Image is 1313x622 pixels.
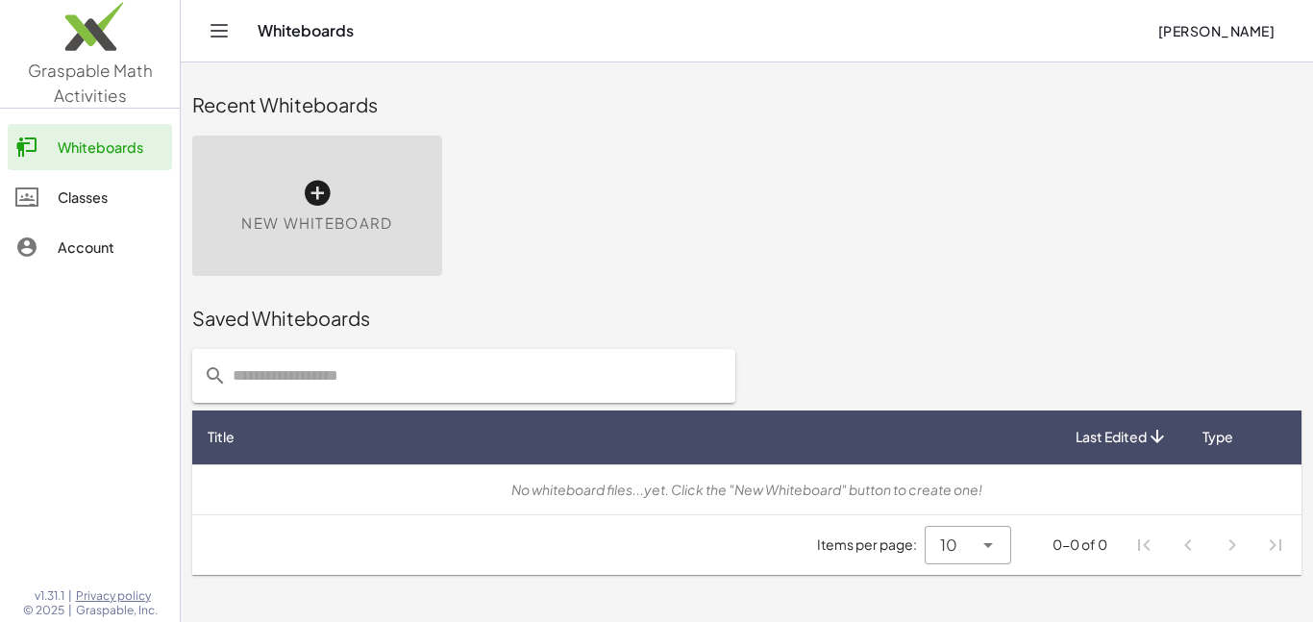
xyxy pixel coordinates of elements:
[1053,535,1107,555] div: 0-0 of 0
[817,535,925,555] span: Items per page:
[192,305,1301,332] div: Saved Whiteboards
[1202,427,1233,447] span: Type
[192,91,1301,118] div: Recent Whiteboards
[28,60,153,106] span: Graspable Math Activities
[241,212,392,235] span: New Whiteboard
[204,15,235,46] button: Toggle navigation
[208,480,1286,500] div: No whiteboard files...yet. Click the "New Whiteboard" button to create one!
[1142,13,1290,48] button: [PERSON_NAME]
[8,124,172,170] a: Whiteboards
[1157,22,1275,39] span: [PERSON_NAME]
[35,588,64,604] span: v1.31.1
[58,186,164,209] div: Classes
[23,603,64,618] span: © 2025
[8,224,172,270] a: Account
[204,364,227,387] i: prepended action
[76,603,158,618] span: Graspable, Inc.
[76,588,158,604] a: Privacy policy
[940,534,957,557] span: 10
[58,136,164,159] div: Whiteboards
[208,427,235,447] span: Title
[68,588,72,604] span: |
[58,236,164,259] div: Account
[1123,523,1298,567] nav: Pagination Navigation
[8,174,172,220] a: Classes
[68,603,72,618] span: |
[1076,427,1147,447] span: Last Edited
